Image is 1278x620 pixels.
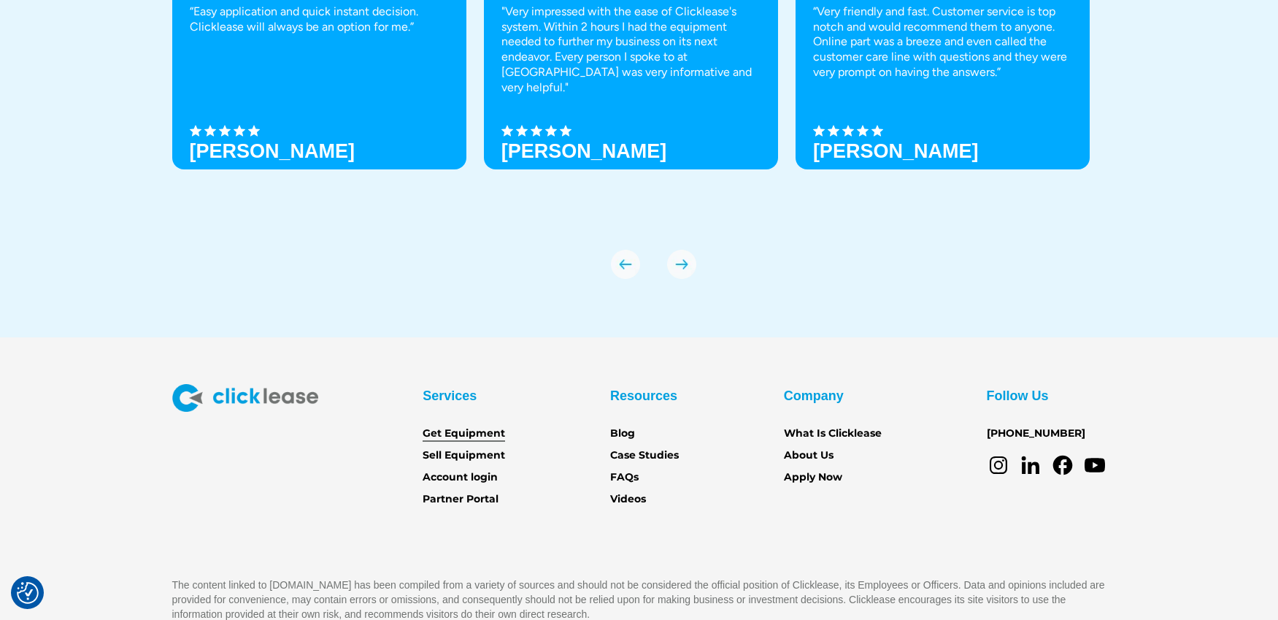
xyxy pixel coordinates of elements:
a: Blog [610,426,635,442]
div: Resources [610,384,677,407]
h3: [PERSON_NAME] [190,140,355,162]
img: Black star icon [501,125,513,137]
img: Clicklease logo [172,384,318,412]
div: previous slide [611,250,640,279]
img: Revisit consent button [17,582,39,604]
a: Sell Equipment [423,448,505,464]
img: Black star icon [842,125,854,137]
img: Black star icon [857,125,869,137]
a: Case Studies [610,448,679,464]
img: Black star icon [248,125,260,137]
a: [PHONE_NUMBER] [987,426,1085,442]
img: Black star icon [545,125,557,137]
a: Get Equipment [423,426,505,442]
div: Company [784,384,844,407]
img: Black star icon [531,125,542,137]
p: “Easy application and quick instant decision. Clicklease will always be an option for me.” [190,4,449,35]
a: Videos [610,491,646,508]
a: About Us [784,448,834,464]
a: Partner Portal [423,491,499,508]
div: Services [423,384,477,407]
img: Black star icon [516,125,528,137]
div: next slide [667,250,696,279]
img: Black star icon [813,125,825,137]
strong: [PERSON_NAME] [501,140,667,162]
p: “Very friendly and fast. Customer service is top notch and would recommend them to anyone. Online... [813,4,1072,80]
img: Black star icon [234,125,245,137]
a: Account login [423,470,498,486]
p: "Very impressed with the ease of Clicklease's system. Within 2 hours I had the equipment needed t... [501,4,761,96]
a: What Is Clicklease [784,426,882,442]
img: Black star icon [828,125,839,137]
img: Black star icon [219,125,231,137]
img: arrow Icon [667,250,696,279]
a: Apply Now [784,470,842,486]
img: arrow Icon [611,250,640,279]
button: Consent Preferences [17,582,39,604]
img: Black star icon [560,125,571,137]
img: Black star icon [871,125,883,137]
a: FAQs [610,470,639,486]
h3: [PERSON_NAME] [813,140,979,162]
img: Black star icon [190,125,201,137]
div: Follow Us [987,384,1049,407]
img: Black star icon [204,125,216,137]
